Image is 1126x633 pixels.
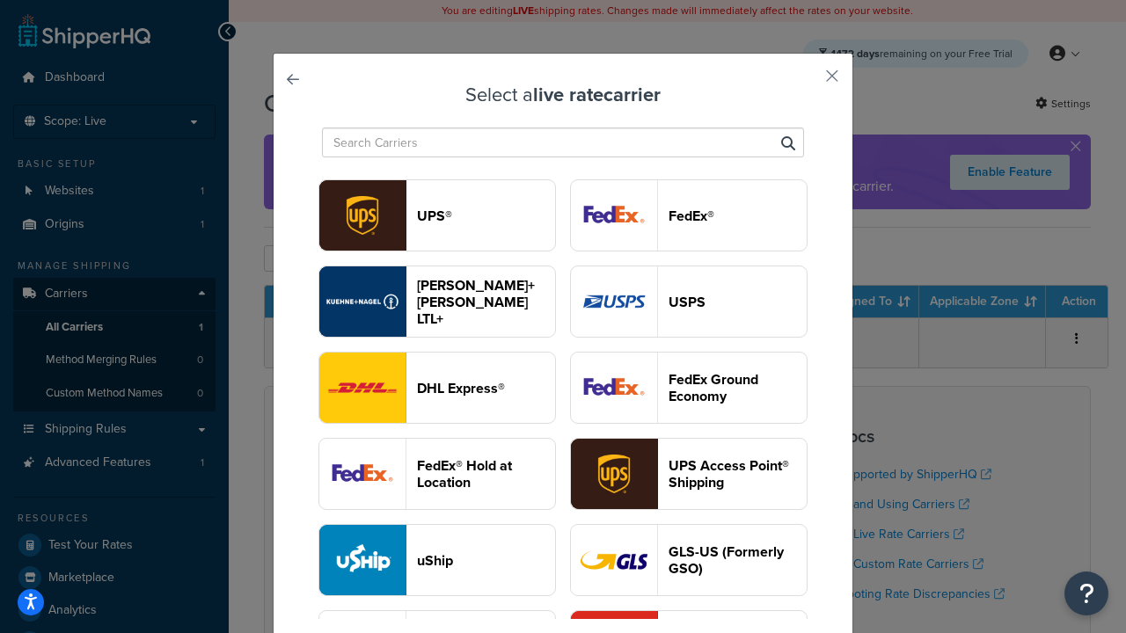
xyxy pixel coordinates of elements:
header: uShip [417,552,555,569]
button: fedEx logoFedEx® [570,179,808,251]
img: gso logo [571,525,657,595]
img: dhl logo [319,353,406,423]
img: uShip logo [319,525,406,595]
button: reTransFreight logo[PERSON_NAME]+[PERSON_NAME] LTL+ [318,266,556,338]
header: USPS [669,294,807,310]
header: FedEx Ground Economy [669,371,807,404]
img: fedExLocation logo [319,439,406,509]
img: ups logo [319,180,406,251]
img: fedEx logo [571,180,657,251]
header: UPS Access Point® Shipping [669,457,807,491]
button: Open Resource Center [1064,571,1108,615]
button: gso logoGLS-US (Formerly GSO) [570,524,808,596]
button: dhl logoDHL Express® [318,352,556,424]
strong: live rate carrier [533,80,661,109]
input: Search Carriers [322,127,804,157]
button: fedExLocation logoFedEx® Hold at Location [318,438,556,510]
button: uShip logouShip [318,524,556,596]
img: accessPoint logo [571,439,657,509]
img: smartPost logo [571,353,657,423]
header: DHL Express® [417,380,555,397]
header: GLS-US (Formerly GSO) [669,543,807,577]
header: FedEx® [669,207,807,224]
header: [PERSON_NAME]+[PERSON_NAME] LTL+ [417,277,555,327]
button: usps logoUSPS [570,266,808,338]
header: FedEx® Hold at Location [417,457,555,491]
img: reTransFreight logo [319,266,406,337]
button: ups logoUPS® [318,179,556,251]
header: UPS® [417,207,555,224]
button: accessPoint logoUPS Access Point® Shipping [570,438,808,510]
h3: Select a [318,84,808,105]
img: usps logo [571,266,657,337]
button: smartPost logoFedEx Ground Economy [570,352,808,424]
